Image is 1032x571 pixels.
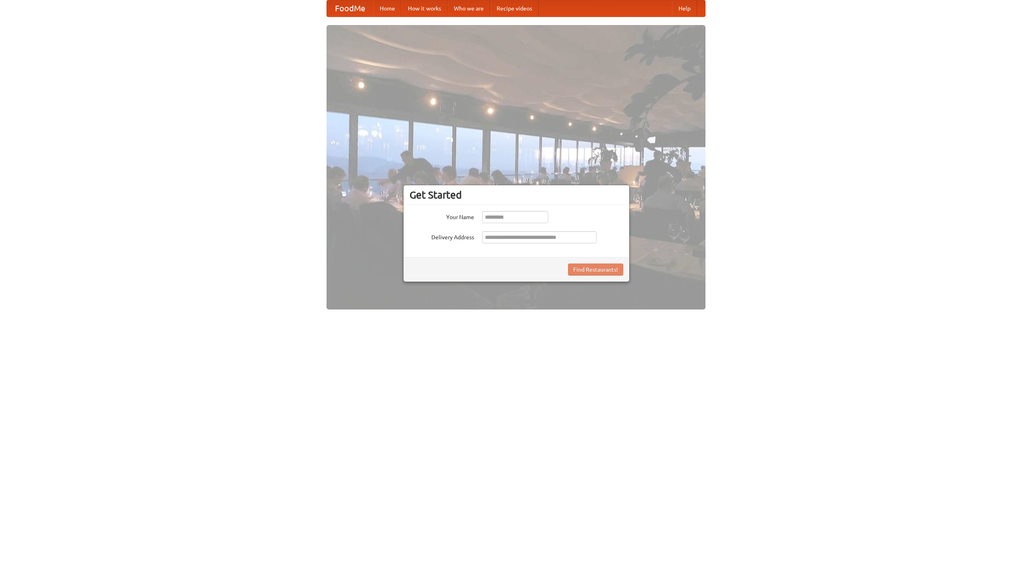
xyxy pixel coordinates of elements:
h3: Get Started [410,189,623,201]
a: Who we are [447,0,490,17]
label: Your Name [410,211,474,221]
a: Help [672,0,697,17]
a: How it works [402,0,447,17]
a: FoodMe [327,0,373,17]
label: Delivery Address [410,231,474,241]
a: Home [373,0,402,17]
button: Find Restaurants! [568,264,623,276]
a: Recipe videos [490,0,539,17]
